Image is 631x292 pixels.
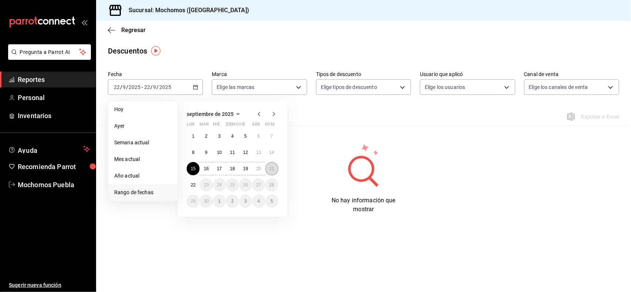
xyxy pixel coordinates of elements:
[142,84,143,90] span: -
[151,46,160,55] img: Tooltip marker
[18,162,90,172] span: Recomienda Parrot
[257,134,260,139] abbr: 6 de septiembre de 2025
[128,84,141,90] input: ----
[5,54,91,61] a: Pregunta a Parrot AI
[144,84,150,90] input: --
[81,19,87,25] button: open_drawer_menu
[204,199,208,204] abbr: 30 de septiembre de 2025
[239,195,252,208] button: 3 de octubre de 2025
[239,146,252,159] button: 12 de septiembre de 2025
[200,162,213,175] button: 16 de septiembre de 2025
[218,134,221,139] abbr: 3 de septiembre de 2025
[332,197,396,213] span: No hay información que mostrar
[217,166,222,171] abbr: 17 de septiembre de 2025
[187,178,200,192] button: 22 de septiembre de 2025
[226,130,239,143] button: 4 de septiembre de 2025
[230,150,235,155] abbr: 11 de septiembre de 2025
[187,130,200,143] button: 1 de septiembre de 2025
[265,146,278,159] button: 14 de septiembre de 2025
[244,199,247,204] abbr: 3 de octubre de 2025
[192,150,194,155] abbr: 8 de septiembre de 2025
[187,111,234,117] span: septiembre de 2025
[524,72,619,77] label: Canal de venta
[420,72,515,77] label: Usuario que aplicó
[226,195,239,208] button: 2 de octubre de 2025
[213,146,226,159] button: 10 de septiembre de 2025
[230,166,235,171] abbr: 18 de septiembre de 2025
[243,182,248,188] abbr: 26 de septiembre de 2025
[205,150,208,155] abbr: 9 de septiembre de 2025
[192,134,194,139] abbr: 1 de septiembre de 2025
[265,178,278,192] button: 28 de septiembre de 2025
[212,72,307,77] label: Marca
[425,83,465,91] span: Elige los usuarios
[252,130,265,143] button: 6 de septiembre de 2025
[256,150,261,155] abbr: 13 de septiembre de 2025
[230,182,235,188] abbr: 25 de septiembre de 2025
[252,162,265,175] button: 20 de septiembre de 2025
[243,166,248,171] abbr: 19 de septiembre de 2025
[153,84,157,90] input: --
[204,166,208,171] abbr: 16 de septiembre de 2025
[108,45,147,56] div: Descuentos
[113,84,120,90] input: --
[157,84,159,90] span: /
[226,146,239,159] button: 11 de septiembre de 2025
[252,195,265,208] button: 4 de octubre de 2025
[114,155,172,163] span: Mes actual
[213,195,226,208] button: 1 de octubre de 2025
[226,122,269,130] abbr: jueves
[114,106,172,113] span: Hoy
[200,130,213,143] button: 2 de septiembre de 2025
[187,110,242,118] button: septiembre de 2025
[191,182,196,188] abbr: 22 de septiembre de 2025
[187,162,200,175] button: 15 de septiembre de 2025
[265,162,278,175] button: 21 de septiembre de 2025
[231,199,234,204] abbr: 2 de octubre de 2025
[218,199,221,204] abbr: 1 de octubre de 2025
[239,178,252,192] button: 26 de septiembre de 2025
[121,27,146,34] span: Regresar
[200,146,213,159] button: 9 de septiembre de 2025
[18,93,90,103] span: Personal
[9,281,90,289] span: Sugerir nueva función
[257,199,260,204] abbr: 4 de octubre de 2025
[269,150,274,155] abbr: 14 de septiembre de 2025
[114,139,172,147] span: Semana actual
[217,150,222,155] abbr: 10 de septiembre de 2025
[226,178,239,192] button: 25 de septiembre de 2025
[213,130,226,143] button: 3 de septiembre de 2025
[114,189,172,196] span: Rango de fechas
[239,122,245,130] abbr: viernes
[243,150,248,155] abbr: 12 de septiembre de 2025
[239,130,252,143] button: 5 de septiembre de 2025
[256,166,261,171] abbr: 20 de septiembre de 2025
[321,83,377,91] span: Elige tipos de descuento
[150,84,153,90] span: /
[191,166,196,171] abbr: 15 de septiembre de 2025
[18,145,80,154] span: Ayuda
[187,195,200,208] button: 29 de septiembre de 2025
[108,72,203,77] label: Fecha
[187,146,200,159] button: 8 de septiembre de 2025
[114,172,172,180] span: Año actual
[204,182,208,188] abbr: 23 de septiembre de 2025
[120,84,122,90] span: /
[200,122,208,130] abbr: martes
[20,48,79,56] span: Pregunta a Parrot AI
[159,84,172,90] input: ----
[18,75,90,85] span: Reportes
[8,44,91,60] button: Pregunta a Parrot AI
[123,6,249,15] h3: Sucursal: Mochomos ([GEOGRAPHIC_DATA])
[316,72,411,77] label: Tipos de descuento
[265,122,275,130] abbr: domingo
[231,134,234,139] abbr: 4 de septiembre de 2025
[239,162,252,175] button: 19 de septiembre de 2025
[265,195,278,208] button: 5 de octubre de 2025
[226,162,239,175] button: 18 de septiembre de 2025
[252,146,265,159] button: 13 de septiembre de 2025
[244,134,247,139] abbr: 5 de septiembre de 2025
[187,122,194,130] abbr: lunes
[271,134,273,139] abbr: 7 de septiembre de 2025
[269,182,274,188] abbr: 28 de septiembre de 2025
